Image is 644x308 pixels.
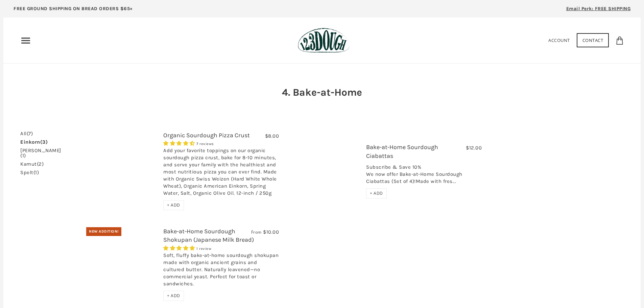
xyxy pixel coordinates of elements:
span: 5.00 stars [163,245,196,251]
div: Soft, fluffy bake-at-home sourdough shokupan made with organic ancient grains and cultured butter... [163,252,279,291]
a: FREE GROUND SHIPPING ON BREAD ORDERS $65+ [3,3,143,18]
span: + ADD [167,202,180,208]
span: $12.00 [466,145,482,151]
h2: 4. Bake-at-Home [280,85,364,99]
p: FREE GROUND SHIPPING ON BREAD ORDERS $65+ [14,5,133,13]
a: Bake-at-Home Sourdough Shokupan (Japanese Milk Bread) [163,228,254,243]
span: $10.00 [263,229,279,235]
a: Bake-at-Home Sourdough Ciabattas [289,148,361,194]
div: + ADD [163,291,184,301]
span: Email Perk: FREE SHIPPING [566,6,631,11]
span: 1 review [196,246,211,251]
div: New Addition! [86,227,121,236]
span: + ADD [167,293,180,299]
div: Subscribe & Save 10% We now offer Bake-at-Home Sourdough Ciabattas (Set of 4)!Made with fres... [366,164,482,188]
a: Organic Sourdough Pizza Crust [86,135,158,207]
a: Email Perk: FREE SHIPPING [556,3,641,18]
span: + ADD [370,190,383,196]
img: 123Dough Bakery [298,28,350,53]
a: [PERSON_NAME](1) [20,148,64,158]
a: kamut(2) [20,162,44,167]
div: Add your favorite toppings on our organic sourdough pizza crust, bake for 8-10 minutes, and serve... [163,147,279,200]
span: $8.00 [265,133,279,139]
a: Bake-at-Home Sourdough Ciabattas [366,143,438,159]
span: 4.29 stars [163,140,196,146]
span: (1) [20,152,26,159]
div: + ADD [366,188,387,198]
a: Account [548,37,570,43]
nav: Primary [20,35,31,46]
span: 7 reviews [196,142,214,146]
span: (3) [40,139,48,145]
span: From [251,229,262,235]
a: Bake-at-Home Sourdough Shokupan (Japanese Milk Bread) [86,228,158,300]
a: einkorn(3) [20,140,48,145]
a: All(7) [20,131,33,136]
a: Organic Sourdough Pizza Crust [163,132,250,139]
div: + ADD [163,200,184,210]
span: (1) [33,169,39,175]
span: (2) [37,161,44,167]
span: (7) [27,131,33,137]
a: Contact [577,33,609,47]
a: spelt(1) [20,170,39,175]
